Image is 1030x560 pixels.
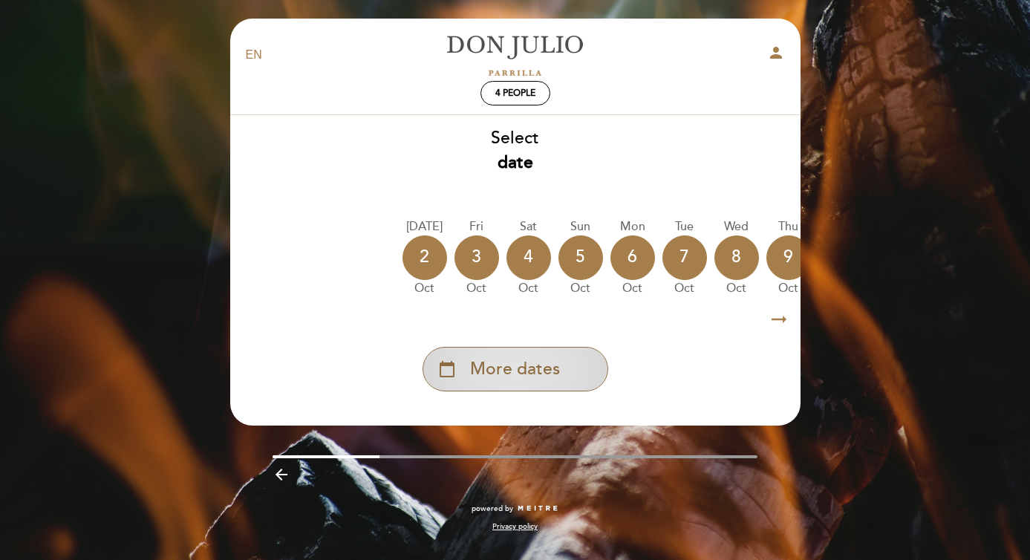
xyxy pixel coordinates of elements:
[766,235,811,280] div: 9
[767,44,785,67] button: person
[472,504,513,514] span: powered by
[472,504,559,514] a: powered by
[438,356,456,382] i: calendar_today
[229,126,801,175] div: Select
[492,521,538,532] a: Privacy policy
[517,505,559,512] img: MEITRE
[470,357,560,382] span: More dates
[495,88,535,99] span: 4 people
[402,235,447,280] div: 2
[610,280,655,297] div: Oct
[662,280,707,297] div: Oct
[454,280,499,297] div: Oct
[506,218,551,235] div: Sat
[766,280,811,297] div: Oct
[767,44,785,62] i: person
[506,280,551,297] div: Oct
[273,466,290,484] i: arrow_backward
[662,235,707,280] div: 7
[714,280,759,297] div: Oct
[558,218,603,235] div: Sun
[662,218,707,235] div: Tue
[402,218,447,235] div: [DATE]
[714,218,759,235] div: Wed
[506,235,551,280] div: 4
[402,280,447,297] div: Oct
[766,218,811,235] div: Thu
[558,235,603,280] div: 5
[558,280,603,297] div: Oct
[714,235,759,280] div: 8
[498,152,533,173] b: date
[454,235,499,280] div: 3
[610,235,655,280] div: 6
[454,218,499,235] div: Fri
[768,304,790,336] i: arrow_right_alt
[423,35,608,76] a: [PERSON_NAME]
[610,218,655,235] div: Mon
